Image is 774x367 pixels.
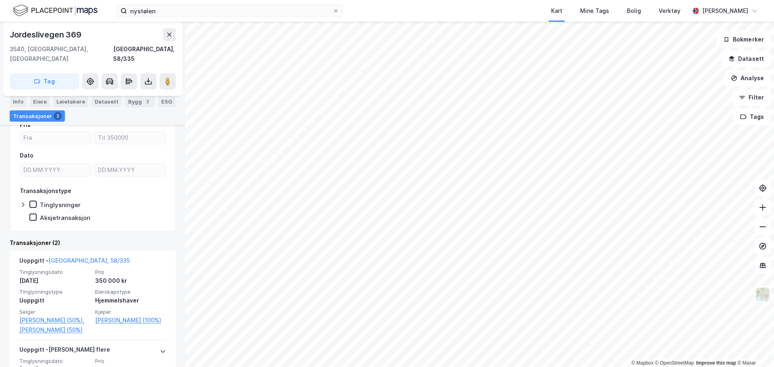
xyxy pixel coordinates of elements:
[732,89,771,106] button: Filter
[95,276,166,286] div: 350 000 kr
[755,287,770,302] img: Z
[19,296,90,305] div: Uoppgitt
[158,96,175,107] div: ESG
[20,132,91,144] input: Fra
[19,276,90,286] div: [DATE]
[659,6,680,16] div: Verktøy
[95,269,166,276] span: Pris
[30,96,50,107] div: Eiere
[95,315,166,325] a: [PERSON_NAME] (100%)
[20,164,91,176] input: DD.MM.YYYY
[631,360,653,366] a: Mapbox
[19,345,110,358] div: Uoppgitt - [PERSON_NAME] flere
[19,309,90,315] span: Selger
[19,315,90,325] a: [PERSON_NAME] (50%),
[724,70,771,86] button: Analyse
[734,328,774,367] iframe: Chat Widget
[95,358,166,365] span: Pris
[127,5,333,17] input: Søk på adresse, matrikkel, gårdeiere, leietakere eller personer
[20,151,33,160] div: Dato
[19,288,90,295] span: Tinglysningstype
[702,6,748,16] div: [PERSON_NAME]
[95,164,165,176] input: DD.MM.YYYY
[40,214,90,222] div: Aksjetransaksjon
[655,360,694,366] a: OpenStreetMap
[54,112,62,120] div: 2
[19,269,90,276] span: Tinglysningsdato
[95,288,166,295] span: Eierskapstype
[19,256,130,269] div: Uoppgitt -
[10,44,113,64] div: 3540, [GEOGRAPHIC_DATA], [GEOGRAPHIC_DATA]
[10,110,65,122] div: Transaksjoner
[95,309,166,315] span: Kjøper
[722,51,771,67] button: Datasett
[551,6,562,16] div: Kart
[19,325,90,335] a: [PERSON_NAME] (50%)
[627,6,641,16] div: Bolig
[10,238,176,248] div: Transaksjoner (2)
[113,44,176,64] div: [GEOGRAPHIC_DATA], 58/335
[733,109,771,125] button: Tags
[696,360,736,366] a: Improve this map
[10,28,83,41] div: Jordeslivegen 369
[40,201,81,209] div: Tinglysninger
[716,31,771,48] button: Bokmerker
[19,358,90,365] span: Tinglysningsdato
[580,6,609,16] div: Mine Tags
[13,4,98,18] img: logo.f888ab2527a4732fd821a326f86c7f29.svg
[144,97,152,106] div: 2
[95,132,165,144] input: Til 350000
[10,73,79,89] button: Tag
[95,296,166,305] div: Hjemmelshaver
[48,257,130,264] a: [GEOGRAPHIC_DATA], 58/335
[125,96,155,107] div: Bygg
[53,96,88,107] div: Leietakere
[92,96,122,107] div: Datasett
[10,96,27,107] div: Info
[20,186,71,196] div: Transaksjonstype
